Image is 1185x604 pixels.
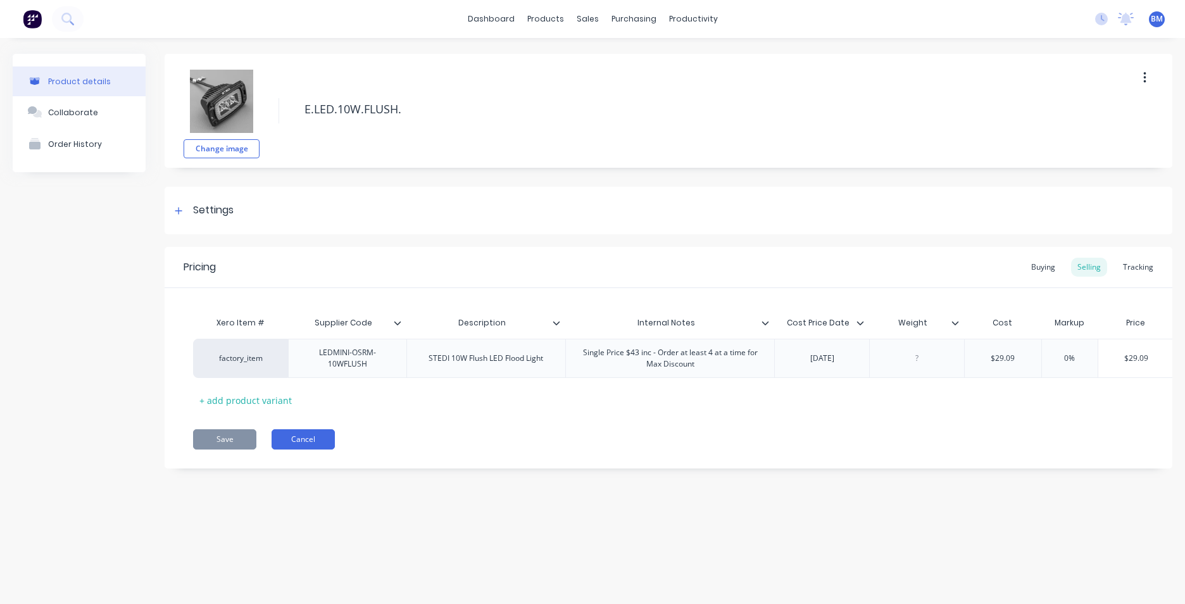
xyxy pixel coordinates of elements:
div: Settings [193,203,234,218]
div: Selling [1071,258,1107,277]
div: factory_item [206,353,275,364]
div: Buying [1025,258,1062,277]
div: fileChange image [184,63,260,158]
div: LEDMINI-OSRM-10WFLUSH [294,344,401,372]
div: STEDI 10W Flush LED Flood Light [418,350,553,367]
div: $29.09 [965,343,1041,374]
button: Collaborate [13,96,146,128]
div: Supplier Code [288,307,399,339]
div: Product details [48,77,111,86]
div: Cost Price Date [774,310,869,336]
div: Weight [869,307,956,339]
button: Order History [13,128,146,160]
div: Xero Item # [193,310,288,336]
div: Internal Notes [565,310,774,336]
div: Price [1098,310,1175,336]
div: [DATE] [791,350,854,367]
div: Cost [964,310,1041,336]
div: Weight [869,310,964,336]
button: Product details [13,66,146,96]
textarea: E.LED.10W.FLUSH. [298,94,1074,124]
div: productivity [663,9,724,28]
div: Markup [1041,310,1098,336]
div: Description [406,307,558,339]
div: Description [406,310,566,336]
div: $29.09 [1098,343,1175,374]
div: Single Price $43 inc - Order at least 4 at a time for Max Discount [571,344,769,372]
div: sales [570,9,605,28]
div: Order History [48,139,102,149]
div: products [521,9,570,28]
img: Factory [23,9,42,28]
button: Cancel [272,429,335,450]
span: BM [1151,13,1163,25]
div: Supplier Code [288,310,406,336]
div: Cost Price Date [774,307,862,339]
div: Tracking [1117,258,1160,277]
div: 0% [1038,343,1101,374]
a: dashboard [461,9,521,28]
img: file [190,70,253,133]
div: Pricing [184,260,216,275]
div: Internal Notes [565,307,767,339]
div: purchasing [605,9,663,28]
button: Change image [184,139,260,158]
div: + add product variant [193,391,298,410]
div: Collaborate [48,108,98,117]
button: Save [193,429,256,450]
